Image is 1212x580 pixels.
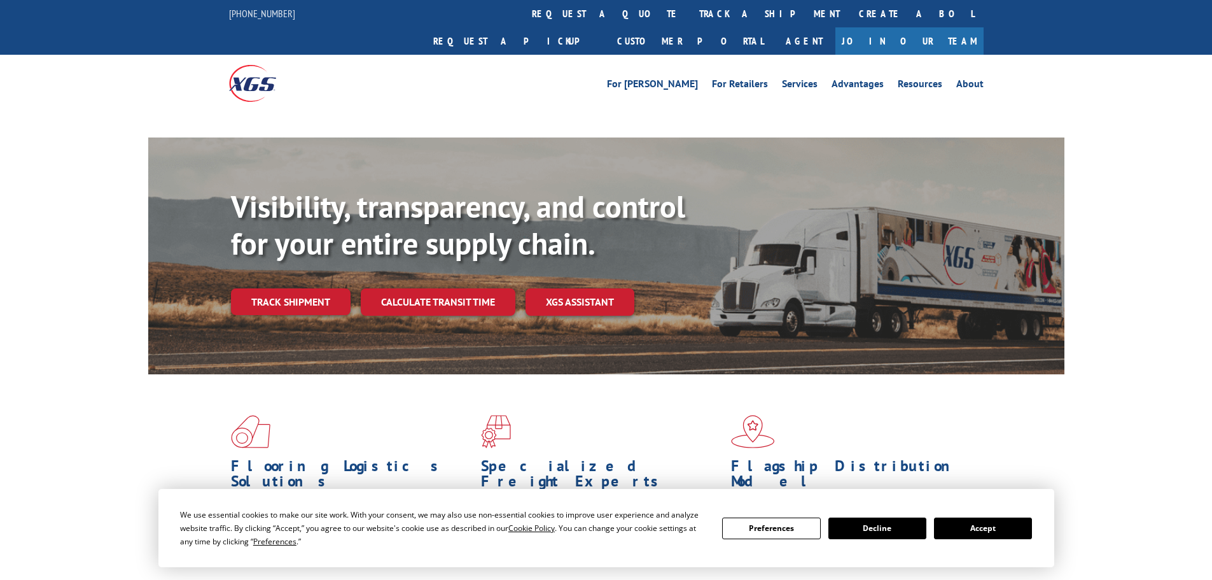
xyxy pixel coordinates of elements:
[731,415,775,448] img: xgs-icon-flagship-distribution-model-red
[898,79,942,93] a: Resources
[832,79,884,93] a: Advantages
[508,523,555,534] span: Cookie Policy
[231,288,351,315] a: Track shipment
[608,27,773,55] a: Customer Portal
[722,518,820,539] button: Preferences
[231,458,471,495] h1: Flooring Logistics Solutions
[180,508,707,548] div: We use essential cookies to make our site work. With your consent, we may also use non-essential ...
[731,458,972,495] h1: Flagship Distribution Model
[231,415,270,448] img: xgs-icon-total-supply-chain-intelligence-red
[607,79,698,93] a: For [PERSON_NAME]
[361,288,515,316] a: Calculate transit time
[712,79,768,93] a: For Retailers
[956,79,984,93] a: About
[231,187,685,263] b: Visibility, transparency, and control for your entire supply chain.
[424,27,608,55] a: Request a pickup
[481,458,721,495] h1: Specialized Freight Experts
[934,518,1032,539] button: Accept
[773,27,835,55] a: Agent
[526,288,634,316] a: XGS ASSISTANT
[229,7,295,20] a: [PHONE_NUMBER]
[253,536,296,547] span: Preferences
[828,518,926,539] button: Decline
[481,415,511,448] img: xgs-icon-focused-on-flooring-red
[782,79,818,93] a: Services
[158,489,1054,567] div: Cookie Consent Prompt
[835,27,984,55] a: Join Our Team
